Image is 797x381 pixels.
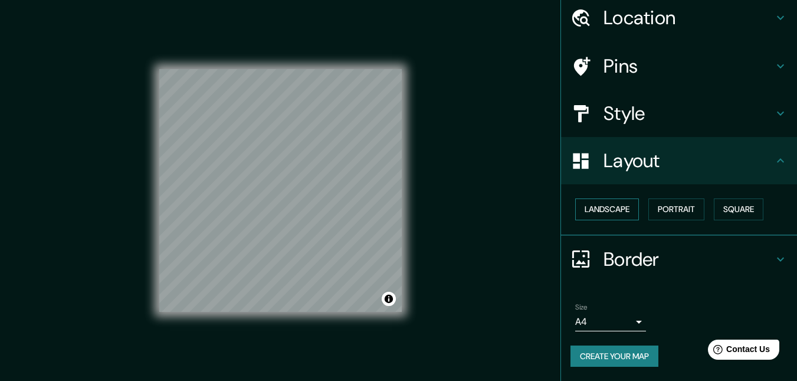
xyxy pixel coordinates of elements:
div: Pins [561,43,797,90]
h4: Location [604,6,773,30]
div: Border [561,236,797,283]
div: A4 [575,312,646,331]
button: Portrait [648,198,704,220]
button: Toggle attribution [382,292,396,306]
canvas: Map [159,69,402,312]
iframe: Help widget launcher [692,335,784,368]
button: Create your map [570,346,658,367]
h4: Layout [604,149,773,172]
label: Size [575,302,588,312]
h4: Border [604,248,773,271]
button: Landscape [575,198,639,220]
div: Layout [561,137,797,184]
div: Style [561,90,797,137]
button: Square [714,198,763,220]
h4: Pins [604,54,773,78]
h4: Style [604,102,773,125]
